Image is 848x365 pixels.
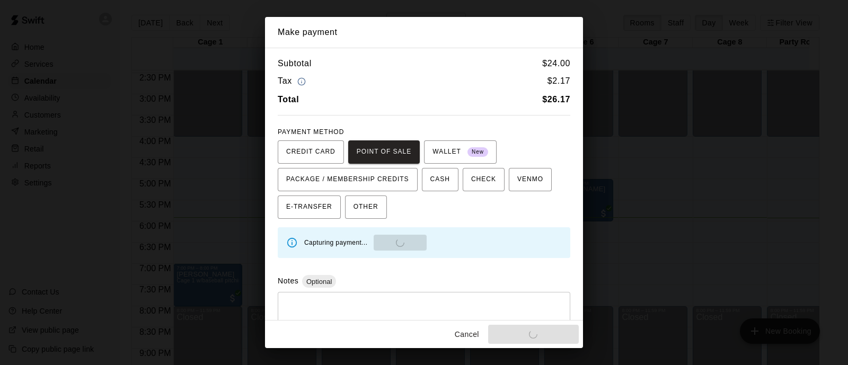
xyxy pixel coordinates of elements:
span: CREDIT CARD [286,144,335,161]
span: PAYMENT METHOD [278,128,344,136]
button: Cancel [450,325,484,344]
span: Capturing payment... [304,239,367,246]
button: E-TRANSFER [278,195,341,219]
h6: Subtotal [278,57,312,70]
b: Total [278,95,299,104]
span: OTHER [354,199,378,216]
span: New [467,145,488,159]
h6: Tax [278,74,308,88]
button: CASH [422,168,458,191]
span: CASH [430,171,450,188]
b: $ 26.17 [542,95,570,104]
span: Optional [302,278,336,286]
span: CHECK [471,171,496,188]
button: VENMO [509,168,552,191]
button: OTHER [345,195,387,219]
span: VENMO [517,171,543,188]
h2: Make payment [265,17,583,48]
span: POINT OF SALE [357,144,411,161]
button: WALLET New [424,140,497,164]
span: E-TRANSFER [286,199,332,216]
h6: $ 24.00 [542,57,570,70]
span: WALLET [432,144,488,161]
h6: $ 2.17 [547,74,570,88]
button: CREDIT CARD [278,140,344,164]
button: POINT OF SALE [348,140,420,164]
span: PACKAGE / MEMBERSHIP CREDITS [286,171,409,188]
label: Notes [278,277,298,285]
button: CHECK [463,168,505,191]
button: PACKAGE / MEMBERSHIP CREDITS [278,168,418,191]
